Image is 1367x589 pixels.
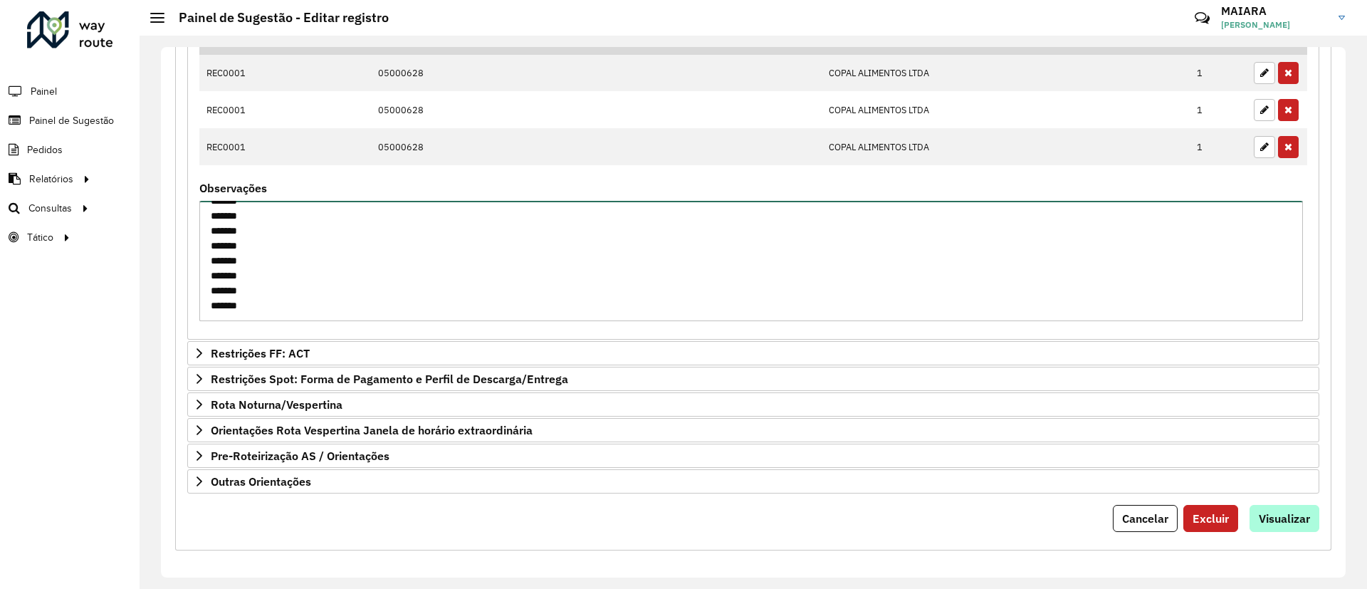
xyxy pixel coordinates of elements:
[822,128,1190,165] td: COPAL ALIMENTOS LTDA
[29,113,114,128] span: Painel de Sugestão
[822,55,1190,92] td: COPAL ALIMENTOS LTDA
[211,373,568,385] span: Restrições Spot: Forma de Pagamento e Perfil de Descarga/Entrega
[1250,505,1319,532] button: Visualizar
[187,392,1319,417] a: Rota Noturna/Vespertina
[211,348,310,359] span: Restrições FF: ACT
[27,230,53,245] span: Tático
[211,450,389,462] span: Pre-Roteirização AS / Orientações
[1190,128,1247,165] td: 1
[1190,55,1247,92] td: 1
[211,424,533,436] span: Orientações Rota Vespertina Janela de horário extraordinária
[211,476,311,487] span: Outras Orientações
[187,367,1319,391] a: Restrições Spot: Forma de Pagamento e Perfil de Descarga/Entrega
[199,55,371,92] td: REC0001
[457,33,503,47] a: Copiar
[1183,505,1238,532] button: Excluir
[187,418,1319,442] a: Orientações Rota Vespertina Janela de horário extraordinária
[199,179,267,197] label: Observações
[822,91,1190,128] td: COPAL ALIMENTOS LTDA
[1259,511,1310,526] span: Visualizar
[371,91,822,128] td: 05000628
[199,91,371,128] td: REC0001
[1221,19,1328,31] span: [PERSON_NAME]
[371,128,822,165] td: 05000628
[1122,511,1168,526] span: Cancelar
[29,172,73,187] span: Relatórios
[1113,505,1178,532] button: Cancelar
[211,399,342,410] span: Rota Noturna/Vespertina
[27,142,63,157] span: Pedidos
[187,469,1319,494] a: Outras Orientações
[1221,4,1328,18] h3: MAIARA
[28,201,72,216] span: Consultas
[31,84,57,99] span: Painel
[187,444,1319,468] a: Pre-Roteirização AS / Orientações
[187,341,1319,365] a: Restrições FF: ACT
[371,55,822,92] td: 05000628
[1190,91,1247,128] td: 1
[199,128,371,165] td: REC0001
[1187,3,1217,33] a: Contato Rápido
[1193,511,1229,526] span: Excluir
[164,10,389,26] h2: Painel de Sugestão - Editar registro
